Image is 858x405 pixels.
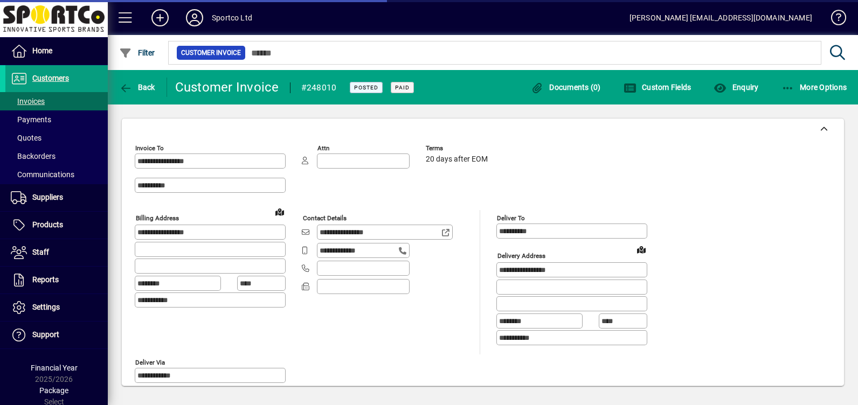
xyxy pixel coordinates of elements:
[5,294,108,321] a: Settings
[426,155,488,164] span: 20 days after EOM
[5,110,108,129] a: Payments
[5,239,108,266] a: Staff
[5,92,108,110] a: Invoices
[11,170,74,179] span: Communications
[116,78,158,97] button: Back
[11,134,41,142] span: Quotes
[714,83,758,92] span: Enquiry
[116,43,158,62] button: Filter
[119,83,155,92] span: Back
[633,241,650,258] a: View on map
[108,78,167,97] app-page-header-button: Back
[5,165,108,184] a: Communications
[779,78,850,97] button: More Options
[528,78,604,97] button: Documents (0)
[711,78,761,97] button: Enquiry
[32,46,52,55] span: Home
[11,115,51,124] span: Payments
[823,2,845,37] a: Knowledge Base
[119,48,155,57] span: Filter
[5,147,108,165] a: Backorders
[629,9,812,26] div: [PERSON_NAME] [EMAIL_ADDRESS][DOMAIN_NAME]
[212,9,252,26] div: Sportco Ltd
[5,322,108,348] a: Support
[621,78,694,97] button: Custom Fields
[11,97,45,106] span: Invoices
[39,386,68,395] span: Package
[5,129,108,147] a: Quotes
[177,8,212,27] button: Profile
[271,203,288,220] a: View on map
[143,8,177,27] button: Add
[32,193,63,201] span: Suppliers
[531,83,601,92] span: Documents (0)
[32,275,59,284] span: Reports
[497,214,525,222] mat-label: Deliver To
[5,212,108,239] a: Products
[175,79,279,96] div: Customer Invoice
[32,248,49,256] span: Staff
[5,184,108,211] a: Suppliers
[32,330,59,339] span: Support
[135,144,164,152] mat-label: Invoice To
[181,47,241,58] span: Customer Invoice
[135,358,165,366] mat-label: Deliver via
[781,83,847,92] span: More Options
[32,74,69,82] span: Customers
[5,267,108,294] a: Reports
[32,303,60,311] span: Settings
[11,152,56,160] span: Backorders
[624,83,691,92] span: Custom Fields
[354,84,378,91] span: Posted
[395,84,410,91] span: Paid
[5,38,108,65] a: Home
[301,79,337,96] div: #248010
[426,145,490,152] span: Terms
[317,144,329,152] mat-label: Attn
[31,364,78,372] span: Financial Year
[32,220,63,229] span: Products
